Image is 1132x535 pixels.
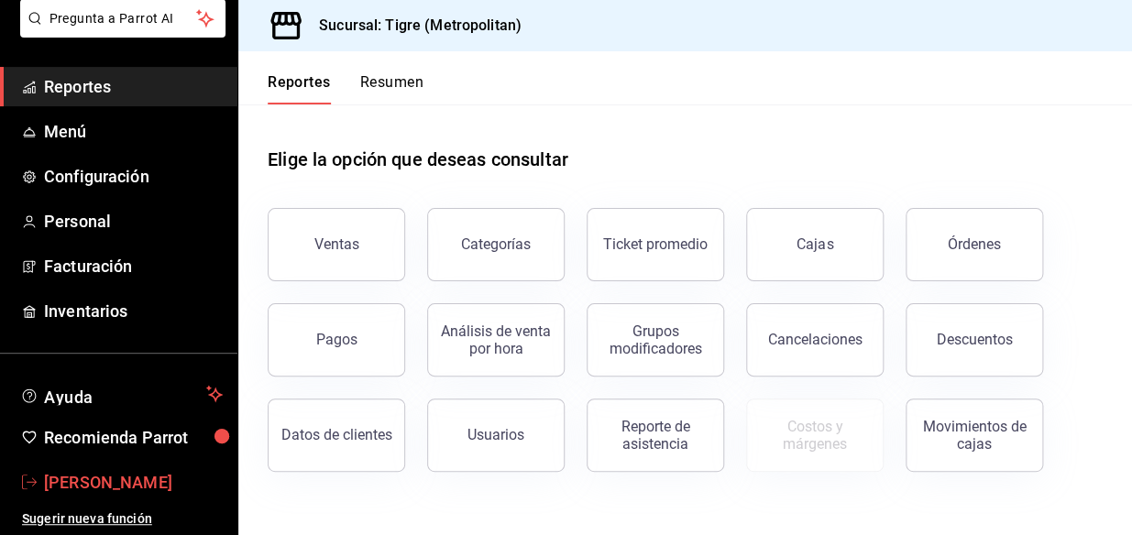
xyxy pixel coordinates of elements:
[918,418,1031,453] div: Movimientos de cajas
[44,299,223,323] span: Inventarios
[439,322,553,357] div: Análisis de venta por hora
[44,254,223,278] span: Facturación
[268,208,405,281] button: Ventas
[268,73,423,104] div: navigation tabs
[758,418,872,453] div: Costos y márgenes
[467,426,524,443] div: Usuarios
[281,426,392,443] div: Datos de clientes
[906,303,1043,377] button: Descuentos
[268,73,331,104] button: Reportes
[599,322,712,357] div: Grupos modificadores
[599,418,712,453] div: Reporte de asistencia
[797,234,834,256] div: Cajas
[746,399,884,472] button: Contrata inventarios para ver este reporte
[427,303,565,377] button: Análisis de venta por hora
[427,208,565,281] button: Categorías
[44,164,223,189] span: Configuración
[461,235,531,253] div: Categorías
[746,303,884,377] button: Cancelaciones
[937,331,1013,348] div: Descuentos
[44,74,223,99] span: Reportes
[587,208,724,281] button: Ticket promedio
[768,331,863,348] div: Cancelaciones
[587,399,724,472] button: Reporte de asistencia
[268,399,405,472] button: Datos de clientes
[948,235,1001,253] div: Órdenes
[44,470,223,495] span: [PERSON_NAME]
[746,208,884,281] a: Cajas
[314,235,359,253] div: Ventas
[268,146,568,173] h1: Elige la opción que deseas consultar
[587,303,724,377] button: Grupos modificadores
[13,22,225,41] a: Pregunta a Parrot AI
[44,425,223,450] span: Recomienda Parrot
[44,119,223,144] span: Menú
[427,399,565,472] button: Usuarios
[906,399,1043,472] button: Movimientos de cajas
[49,9,197,28] span: Pregunta a Parrot AI
[22,509,223,529] span: Sugerir nueva función
[603,235,708,253] div: Ticket promedio
[268,303,405,377] button: Pagos
[44,383,199,405] span: Ayuda
[304,15,522,37] h3: Sucursal: Tigre (Metropolitan)
[360,73,423,104] button: Resumen
[316,331,357,348] div: Pagos
[44,209,223,234] span: Personal
[906,208,1043,281] button: Órdenes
